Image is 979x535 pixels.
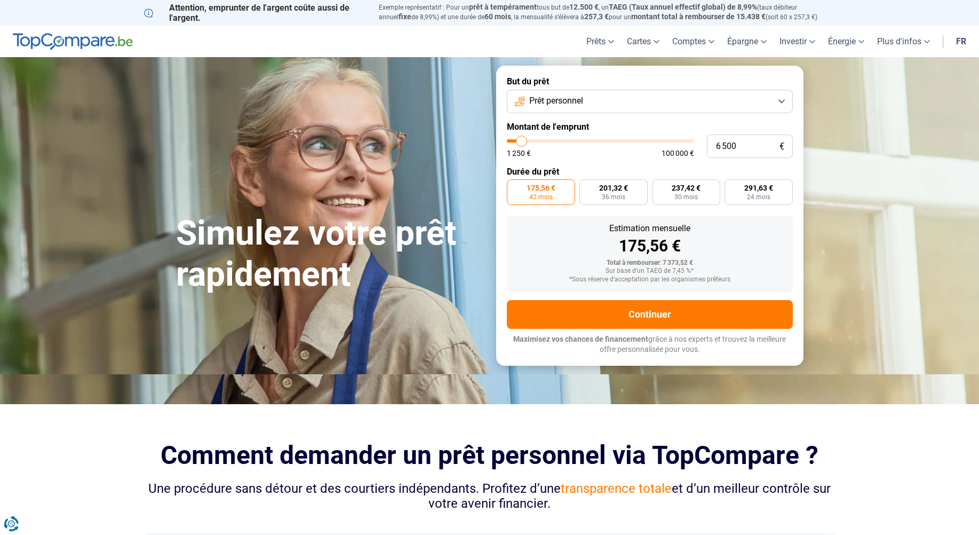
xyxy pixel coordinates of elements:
span: 1 250 € [507,150,531,157]
a: fr [950,26,973,57]
label: Montant de l'emprunt [507,122,793,132]
button: Continuer [507,300,793,329]
span: montant total à rembourser de 15.438 € [631,12,766,21]
span: 36 mois [602,194,625,200]
span: Prêt personnel [529,95,583,107]
span: transparence totale [561,481,672,496]
span: 175,56 € [527,184,555,192]
a: Cartes [620,26,666,57]
span: 100 000 € [662,150,694,157]
span: 60 mois [484,12,511,21]
span: TAEG (Taux annuel effectif global) de 8,99% [609,3,757,11]
p: Exemple représentatif : Pour un tous but de , un (taux débiteur annuel de 8,99%) et une durée de ... [379,3,835,22]
div: Sur base d'un TAEG de 7,45 %* [515,267,784,275]
span: 12.500 € [569,3,599,11]
span: 201,32 € [599,184,628,192]
span: 24 mois [747,194,770,200]
p: grâce à nos experts et trouvez la meilleure offre personnalisée pour vous. [507,334,793,355]
a: Plus d'infos [871,26,936,57]
h1: Simulez votre prêt rapidement [176,213,483,295]
p: Attention, emprunter de l'argent coûte aussi de l'argent. [144,3,366,23]
a: Investir [773,26,822,57]
span: 42 mois [529,194,553,200]
div: Total à rembourser: 7 373,52 € [515,259,784,267]
label: But du prêt [507,76,793,86]
a: Énergie [822,26,871,57]
span: 291,63 € [744,184,773,192]
div: Estimation mensuelle [515,224,784,233]
span: prêt à tempérament [469,3,537,11]
img: TopCompare [13,33,133,50]
label: Durée du prêt [507,167,793,177]
button: Prêt personnel [507,90,793,113]
span: € [779,142,784,151]
h2: Comment demander un prêt personnel via TopCompare ? [144,440,835,470]
div: 175,56 € [515,238,784,254]
span: Maximisez vos chances de financement [513,335,648,343]
a: Prêts [580,26,620,57]
div: *Sous réserve d'acceptation par les organismes prêteurs [515,276,784,284]
div: Une procédure sans détour et des courtiers indépendants. Profitez d’une et d’un meilleur contrôle... [144,481,835,512]
span: 237,42 € [672,184,701,192]
a: Comptes [666,26,721,57]
span: fixe [399,12,411,21]
span: 257,3 € [584,12,609,21]
a: Épargne [721,26,773,57]
span: 30 mois [674,194,698,200]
